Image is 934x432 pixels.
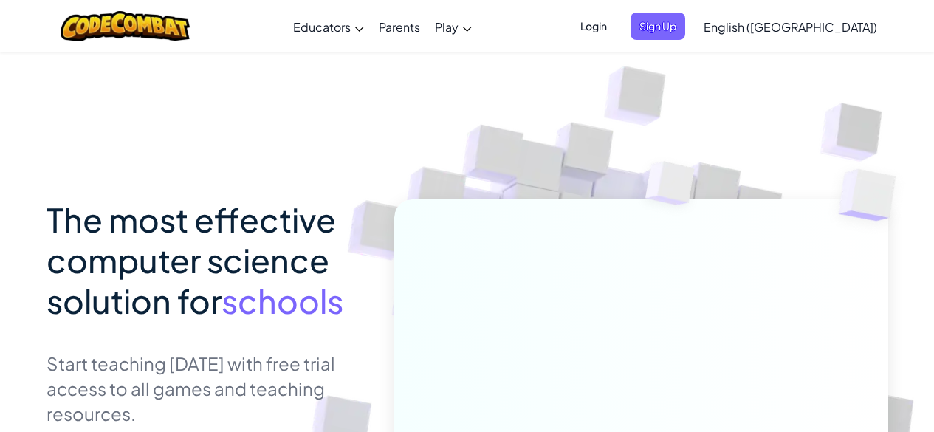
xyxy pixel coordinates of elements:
img: CodeCombat logo [61,11,190,41]
img: Overlap cubes [617,132,724,242]
span: Educators [293,19,351,35]
span: English ([GEOGRAPHIC_DATA]) [704,19,877,35]
a: English ([GEOGRAPHIC_DATA]) [696,7,885,47]
button: Sign Up [631,13,685,40]
a: Play [427,7,479,47]
span: Play [435,19,459,35]
button: Login [571,13,616,40]
span: The most effective computer science solution for [47,199,336,321]
a: Parents [371,7,427,47]
span: schools [222,280,343,321]
a: Educators [286,7,371,47]
p: Start teaching [DATE] with free trial access to all games and teaching resources. [47,351,372,426]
